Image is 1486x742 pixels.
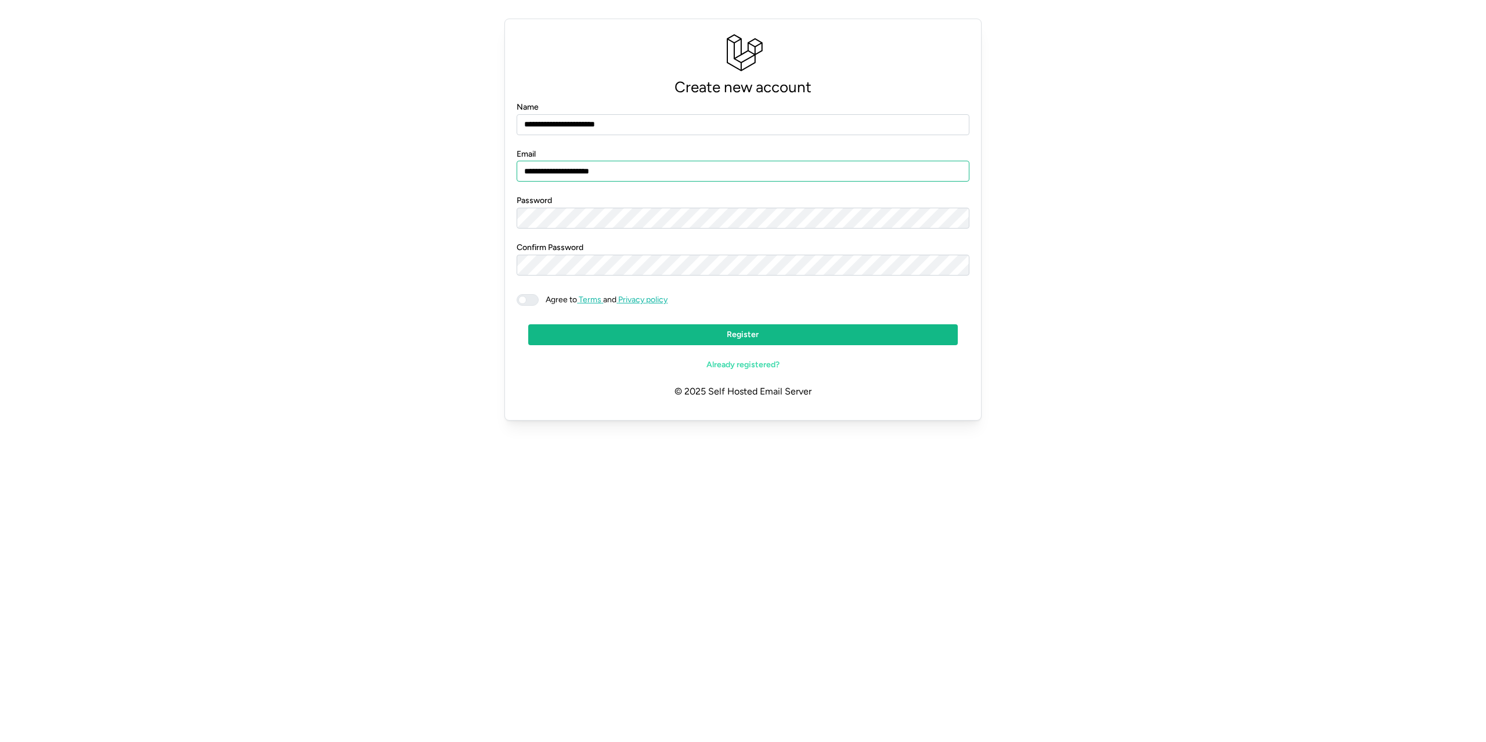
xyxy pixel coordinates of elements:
span: Register [727,325,759,345]
button: Register [528,324,957,345]
span: Agree to [546,295,577,305]
span: and [539,294,668,306]
p: Create new account [517,75,969,100]
span: Already registered? [706,355,780,375]
label: Password [517,194,552,207]
a: Already registered? [528,354,957,375]
a: Privacy policy [616,295,668,305]
a: Terms [577,295,603,305]
p: © 2025 Self Hosted Email Server [517,375,969,408]
label: Confirm Password [517,241,583,254]
label: Name [517,101,539,114]
label: Email [517,148,536,161]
